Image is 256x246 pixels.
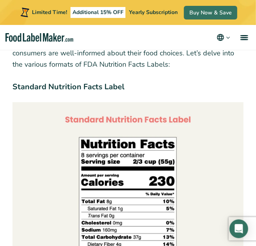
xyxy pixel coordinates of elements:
span: Limited Time! [32,9,67,16]
a: Buy Now & Save [184,6,237,19]
div: Open Intercom Messenger [230,219,248,238]
span: Additional 15% OFF [71,7,125,18]
span: Yearly Subscription [129,9,178,16]
p: These labels provide essential nutritional information, ensuring that consumers are well-informed... [12,37,244,70]
strong: Standard Nutrition Facts Label [12,81,124,92]
a: menu [231,25,256,50]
